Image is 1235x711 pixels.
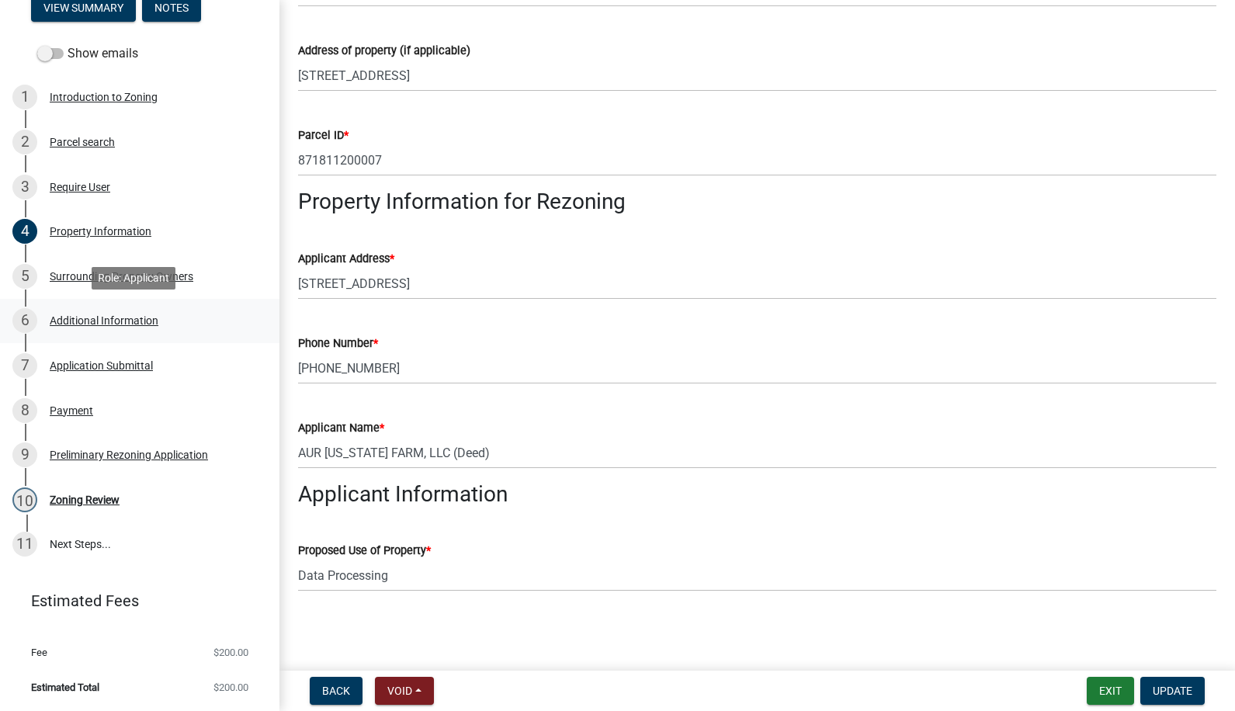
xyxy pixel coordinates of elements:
div: 11 [12,532,37,557]
div: 2 [12,130,37,154]
span: $200.00 [213,682,248,692]
span: Estimated Total [31,682,99,692]
div: Property Information [50,226,151,237]
label: Address of property (if applicable) [298,46,470,57]
div: 6 [12,308,37,333]
span: $200.00 [213,647,248,657]
div: 9 [12,442,37,467]
label: Show emails [37,44,138,63]
div: Zoning Review [50,494,120,505]
h3: Applicant Information [298,481,1216,508]
h3: Property Information for Rezoning [298,189,1216,215]
span: Void [387,685,412,697]
button: Void [375,677,434,705]
label: Phone Number [298,338,378,349]
button: Update [1140,677,1205,705]
div: 8 [12,398,37,423]
div: Application Submittal [50,360,153,371]
div: Parcel search [50,137,115,147]
label: Parcel ID [298,130,349,141]
span: Update [1153,685,1192,697]
button: Back [310,677,363,705]
div: 7 [12,353,37,378]
div: 3 [12,175,37,199]
wm-modal-confirm: Notes [142,2,201,15]
div: Require User [50,182,110,192]
label: Applicant Address [298,254,394,265]
button: Exit [1087,677,1134,705]
div: 5 [12,264,37,289]
div: Payment [50,405,93,416]
div: Role: Applicant [92,267,175,290]
div: Additional Information [50,315,158,326]
label: Applicant Name [298,423,384,434]
div: 10 [12,487,37,512]
a: Estimated Fees [12,585,255,616]
span: Back [322,685,350,697]
span: Fee [31,647,47,657]
label: Proposed Use of Property [298,546,431,557]
wm-modal-confirm: Summary [31,2,136,15]
div: Introduction to Zoning [50,92,158,102]
div: Preliminary Rezoning Application [50,449,208,460]
div: 4 [12,219,37,244]
div: 1 [12,85,37,109]
div: Surrounding Property Owners [50,271,193,282]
